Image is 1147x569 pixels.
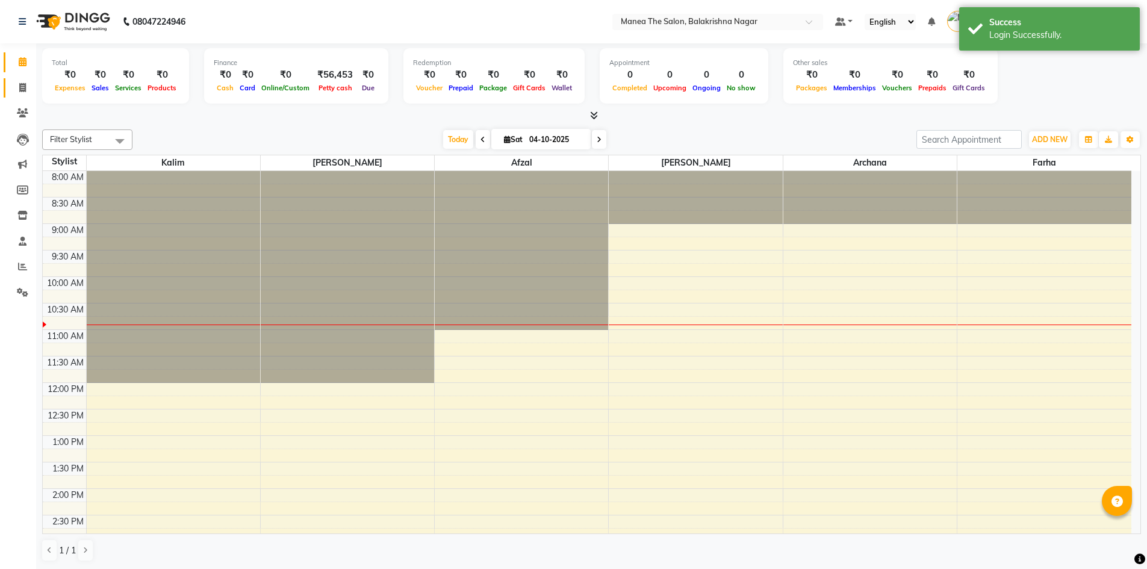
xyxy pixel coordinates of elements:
[650,68,689,82] div: 0
[59,544,76,557] span: 1 / 1
[87,155,260,170] span: Kalim
[312,68,358,82] div: ₹56,453
[359,84,378,92] span: Due
[49,171,86,184] div: 8:00 AM
[950,68,988,82] div: ₹0
[446,84,476,92] span: Prepaid
[50,462,86,475] div: 1:30 PM
[724,68,759,82] div: 0
[50,489,86,502] div: 2:00 PM
[1032,135,1068,144] span: ADD NEW
[950,84,988,92] span: Gift Cards
[112,84,145,92] span: Services
[793,58,988,68] div: Other sales
[89,84,112,92] span: Sales
[989,29,1131,42] div: Login Successfully.
[89,68,112,82] div: ₹0
[435,155,608,170] span: Afzal
[549,68,575,82] div: ₹0
[609,68,650,82] div: 0
[145,84,179,92] span: Products
[476,68,510,82] div: ₹0
[793,84,830,92] span: Packages
[52,68,89,82] div: ₹0
[549,84,575,92] span: Wallet
[45,277,86,290] div: 10:00 AM
[258,68,312,82] div: ₹0
[45,330,86,343] div: 11:00 AM
[916,130,1022,149] input: Search Appointment
[50,515,86,528] div: 2:30 PM
[830,68,879,82] div: ₹0
[510,84,549,92] span: Gift Cards
[510,68,549,82] div: ₹0
[446,68,476,82] div: ₹0
[237,84,258,92] span: Card
[689,84,724,92] span: Ongoing
[358,68,379,82] div: ₹0
[50,436,86,449] div: 1:00 PM
[112,68,145,82] div: ₹0
[609,155,782,170] span: [PERSON_NAME]
[783,155,957,170] span: Archana
[49,250,86,263] div: 9:30 AM
[957,155,1131,170] span: farha
[689,68,724,82] div: 0
[793,68,830,82] div: ₹0
[609,84,650,92] span: Completed
[830,84,879,92] span: Memberships
[31,5,113,39] img: logo
[45,383,86,396] div: 12:00 PM
[132,5,185,39] b: 08047224946
[989,16,1131,29] div: Success
[43,155,86,168] div: Stylist
[413,84,446,92] span: Voucher
[45,303,86,316] div: 10:30 AM
[214,84,237,92] span: Cash
[52,84,89,92] span: Expenses
[316,84,355,92] span: Petty cash
[214,58,379,68] div: Finance
[261,155,434,170] span: [PERSON_NAME]
[49,224,86,237] div: 9:00 AM
[413,58,575,68] div: Redemption
[214,68,237,82] div: ₹0
[237,68,258,82] div: ₹0
[879,84,915,92] span: Vouchers
[50,134,92,144] span: Filter Stylist
[501,135,526,144] span: Sat
[879,68,915,82] div: ₹0
[145,68,179,82] div: ₹0
[1029,131,1071,148] button: ADD NEW
[526,131,586,149] input: 2025-10-04
[650,84,689,92] span: Upcoming
[915,84,950,92] span: Prepaids
[52,58,179,68] div: Total
[724,84,759,92] span: No show
[45,409,86,422] div: 12:30 PM
[947,11,968,32] img: Manea the Salon, Balakrishna Nagar
[476,84,510,92] span: Package
[609,58,759,68] div: Appointment
[915,68,950,82] div: ₹0
[49,197,86,210] div: 8:30 AM
[258,84,312,92] span: Online/Custom
[413,68,446,82] div: ₹0
[45,356,86,369] div: 11:30 AM
[443,130,473,149] span: Today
